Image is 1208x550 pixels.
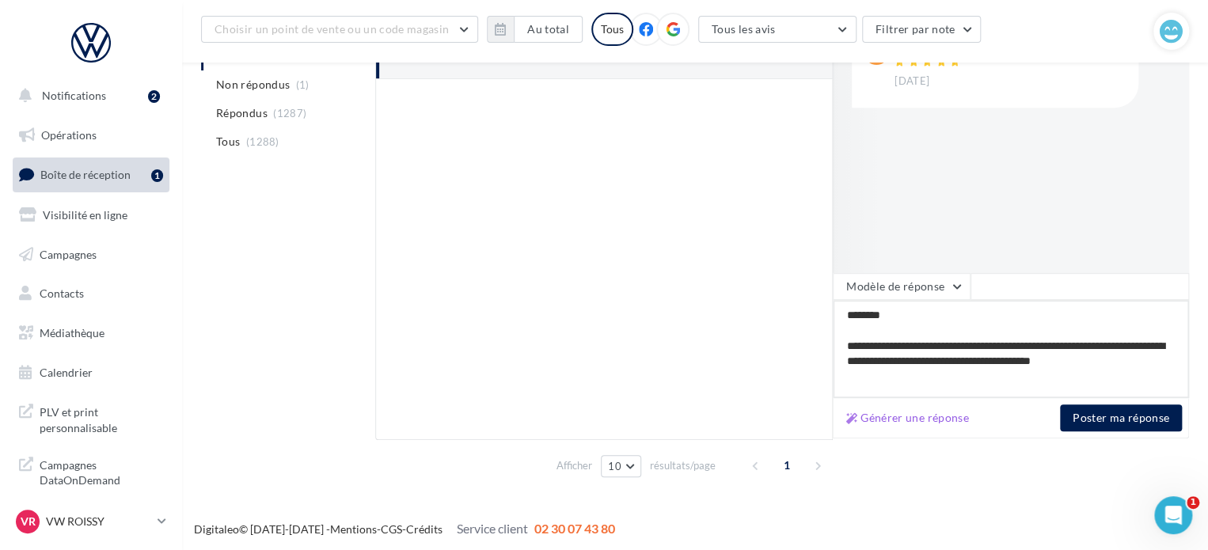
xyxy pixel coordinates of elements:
[9,119,173,152] a: Opérations
[9,199,173,232] a: Visibilité en ligne
[40,326,104,339] span: Médiathèque
[9,238,173,271] a: Campagnes
[698,16,857,43] button: Tous les avis
[216,105,268,121] span: Répondus
[246,135,279,148] span: (1288)
[216,134,240,150] span: Tous
[712,22,776,36] span: Tous les avis
[1154,496,1192,534] iframe: Intercom live chat
[650,458,716,473] span: résultats/page
[41,128,97,142] span: Opérations
[273,107,306,119] span: (1287)
[40,286,84,300] span: Contacts
[40,454,163,488] span: Campagnes DataOnDemand
[487,16,583,43] button: Au total
[43,208,127,222] span: Visibilité en ligne
[601,455,641,477] button: 10
[9,356,173,389] a: Calendrier
[591,13,633,46] div: Tous
[895,74,929,89] span: [DATE]
[21,514,36,529] span: VR
[40,247,97,260] span: Campagnes
[1187,496,1199,509] span: 1
[457,521,528,536] span: Service client
[296,78,310,91] span: (1)
[9,448,173,495] a: Campagnes DataOnDemand
[9,317,173,350] a: Médiathèque
[406,522,443,536] a: Crédits
[148,90,160,103] div: 2
[557,458,592,473] span: Afficher
[194,522,615,536] span: © [DATE]-[DATE] - - -
[9,395,173,442] a: PLV et print personnalisable
[862,16,982,43] button: Filtrer par note
[42,89,106,102] span: Notifications
[40,401,163,435] span: PLV et print personnalisable
[514,16,583,43] button: Au total
[215,22,449,36] span: Choisir un point de vente ou un code magasin
[216,77,290,93] span: Non répondus
[833,273,971,300] button: Modèle de réponse
[9,277,173,310] a: Contacts
[774,453,800,478] span: 1
[40,366,93,379] span: Calendrier
[381,522,402,536] a: CGS
[40,168,131,181] span: Boîte de réception
[1060,404,1182,431] button: Poster ma réponse
[194,522,239,536] a: Digitaleo
[608,460,621,472] span: 10
[46,514,151,529] p: VW ROISSY
[151,169,163,182] div: 1
[13,506,169,537] a: VR VW ROISSY
[201,16,478,43] button: Choisir un point de vente ou un code magasin
[330,522,377,536] a: Mentions
[840,408,975,427] button: Générer une réponse
[9,79,166,112] button: Notifications 2
[9,157,173,192] a: Boîte de réception1
[534,521,615,536] span: 02 30 07 43 80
